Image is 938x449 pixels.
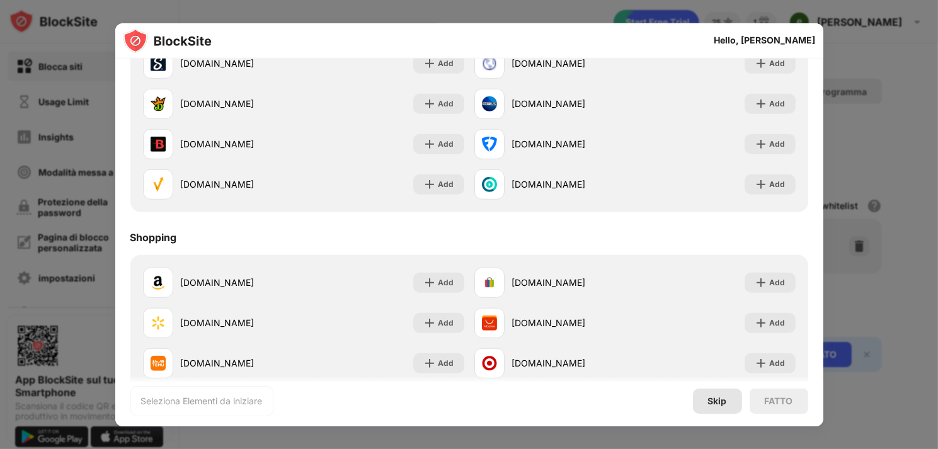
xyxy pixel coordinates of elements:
div: Add [438,178,454,191]
img: favicons [151,177,166,192]
div: Add [438,138,454,151]
div: [DOMAIN_NAME] [512,97,635,110]
img: logo-blocksite.svg [123,28,212,54]
div: [DOMAIN_NAME] [512,137,635,151]
img: favicons [151,137,166,152]
div: Add [770,138,786,151]
div: Add [770,57,786,70]
img: favicons [151,56,166,71]
div: [DOMAIN_NAME] [181,276,304,289]
img: favicons [482,137,497,152]
div: Add [438,57,454,70]
img: favicons [151,315,166,331]
div: [DOMAIN_NAME] [181,137,304,151]
div: Skip [708,396,727,406]
div: Add [438,317,454,329]
div: Add [770,317,786,329]
div: [DOMAIN_NAME] [512,356,635,370]
img: favicons [151,96,166,111]
div: [DOMAIN_NAME] [181,178,304,191]
div: [DOMAIN_NAME] [181,356,304,370]
img: favicons [482,315,497,331]
div: Shopping [130,231,177,244]
div: Add [438,276,454,289]
img: favicons [482,356,497,371]
img: favicons [151,356,166,371]
img: favicons [482,56,497,71]
div: Add [770,98,786,110]
div: Hello, [PERSON_NAME] [714,35,816,45]
img: favicons [482,96,497,111]
div: [DOMAIN_NAME] [512,276,635,289]
img: favicons [482,177,497,192]
div: FATTO [765,396,793,406]
div: Add [438,98,454,110]
div: [DOMAIN_NAME] [512,57,635,70]
img: favicons [151,275,166,290]
div: [DOMAIN_NAME] [181,57,304,70]
div: Add [770,178,786,191]
div: Seleziona Elementi da iniziare [141,395,263,407]
div: Add [438,357,454,370]
div: Add [770,276,786,289]
div: Add [770,357,786,370]
div: [DOMAIN_NAME] [181,97,304,110]
div: [DOMAIN_NAME] [512,178,635,191]
img: favicons [482,275,497,290]
div: [DOMAIN_NAME] [512,316,635,329]
div: [DOMAIN_NAME] [181,316,304,329]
